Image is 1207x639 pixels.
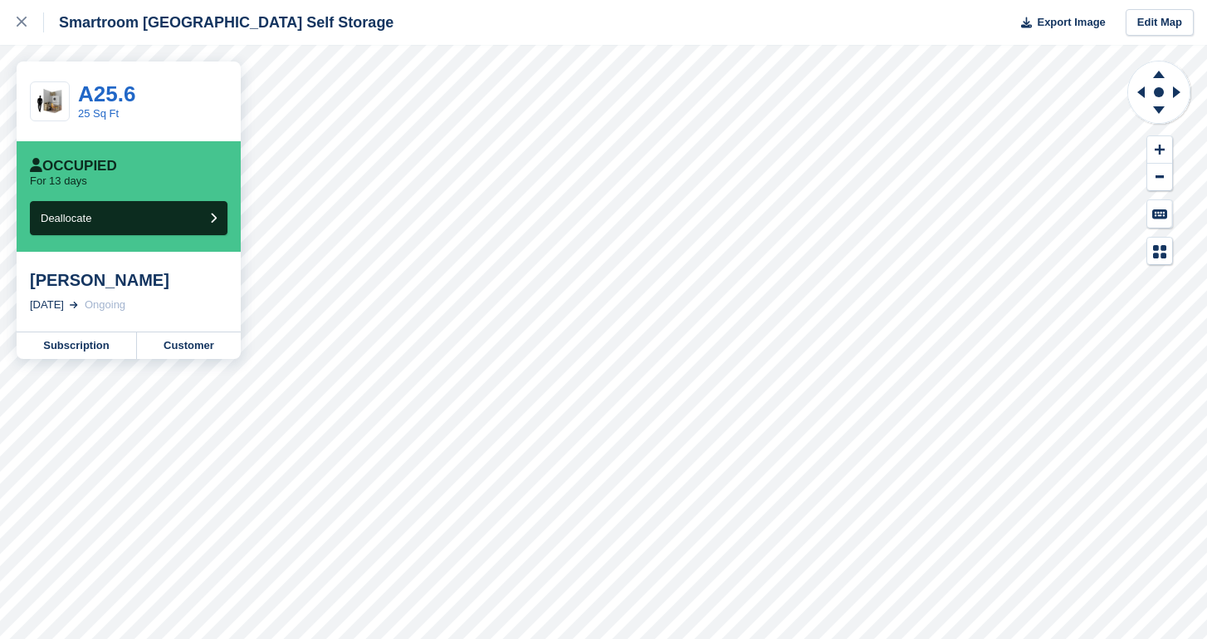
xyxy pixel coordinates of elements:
a: Subscription [17,332,137,359]
a: Customer [137,332,241,359]
a: Edit Map [1126,9,1194,37]
div: Ongoing [85,297,125,313]
button: Map Legend [1147,238,1172,265]
a: 25 Sq Ft [78,107,119,120]
div: [DATE] [30,297,64,313]
button: Zoom Out [1147,164,1172,191]
div: [PERSON_NAME] [30,270,227,290]
button: Deallocate [30,201,227,235]
p: For 13 days [30,174,87,188]
span: Deallocate [41,212,91,224]
button: Zoom In [1147,136,1172,164]
div: Occupied [30,158,117,174]
div: Smartroom [GEOGRAPHIC_DATA] Self Storage [44,12,393,32]
button: Export Image [1011,9,1106,37]
a: A25.6 [78,81,135,106]
img: 25-sqft-unit.jpg [31,87,69,116]
button: Keyboard Shortcuts [1147,200,1172,228]
span: Export Image [1037,14,1105,31]
img: arrow-right-light-icn-cde0832a797a2874e46488d9cf13f60e5c3a73dbe684e267c42b8395dfbc2abf.svg [70,302,78,308]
